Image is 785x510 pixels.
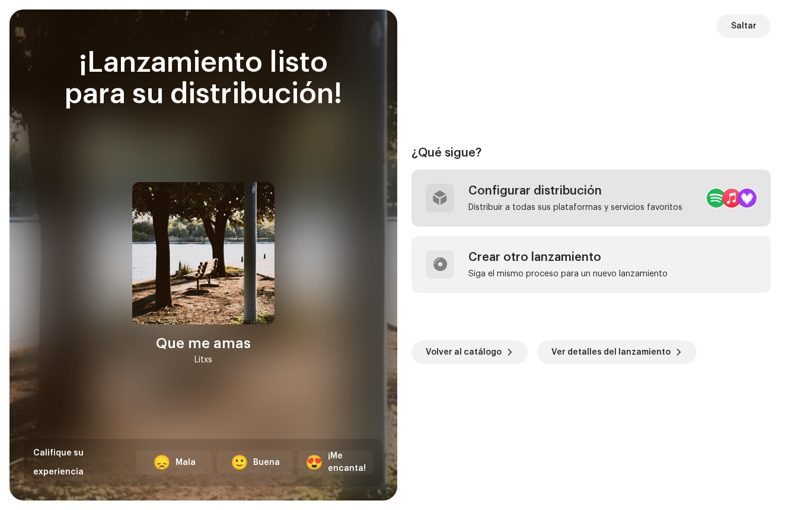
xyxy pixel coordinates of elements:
[156,334,251,353] div: Que me amas
[468,269,668,279] div: Siga el mismo proceso para un nuevo lanzamiento
[328,450,366,475] div: ¡Me encanta!
[411,146,771,160] div: ¿Qué sigue?
[468,184,682,198] div: Configurar distribución
[717,14,771,38] button: Saltar
[551,340,671,364] span: Ver detalles del lanzamiento
[468,203,682,212] div: Distribuir a todas sus plataformas y servicios favoritos
[731,14,757,38] span: Saltar
[537,340,697,364] button: Ver detalles del lanzamiento
[153,455,171,470] div: 😞
[411,170,771,227] re-a-post-create-item: Configurar distribución
[426,340,502,364] span: Volver al catálogo
[175,457,196,469] div: Mala
[305,455,323,470] div: 😍
[231,455,248,470] div: 🙂
[411,236,771,293] re-a-post-create-item: Crear otro lanzamiento
[132,182,275,324] img: c4adeca0-4e23-4a71-8630-f992425511b8
[194,353,212,367] div: Litxs
[33,449,84,476] span: Califique su experiencia
[468,250,668,264] div: Crear otro lanzamiento
[411,340,528,364] button: Volver al catálogo
[24,47,383,110] div: ¡Lanzamiento listo para su distribución!
[253,457,280,469] div: Buena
